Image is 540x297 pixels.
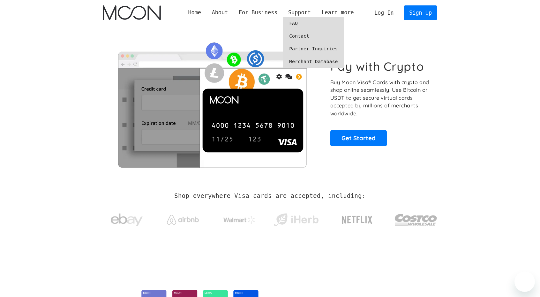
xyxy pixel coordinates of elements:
[206,9,233,17] div: About
[103,38,321,167] img: Moon Cards let you spend your crypto anywhere Visa is accepted.
[330,78,430,118] p: Buy Moon Visa® Cards with crypto and shop online seamlessly! Use Bitcoin or USDT to get secure vi...
[369,6,399,20] a: Log In
[330,130,387,146] a: Get Started
[103,5,161,20] a: home
[330,59,424,74] h1: Pay with Crypto
[174,192,365,199] h2: Shop everywhere Visa cards are accepted, including:
[272,212,320,228] img: iHerb
[183,9,206,17] a: Home
[514,272,535,292] iframe: Button to launch messaging window
[159,208,207,228] a: Airbnb
[316,9,359,17] div: Learn more
[111,210,143,230] img: ebay
[272,205,320,231] a: iHerb
[283,42,344,55] a: Partner Inquiries
[321,9,354,17] div: Learn more
[212,9,228,17] div: About
[167,215,199,225] img: Airbnb
[223,216,255,224] img: Walmart
[329,206,386,231] a: Netflix
[283,30,344,42] a: Contact
[103,204,150,233] a: ebay
[283,9,316,17] div: Support
[283,17,344,30] a: FAQ
[216,210,263,227] a: Walmart
[288,9,311,17] div: Support
[283,55,344,68] a: Merchant Database
[394,208,437,232] img: Costco
[239,9,277,17] div: For Business
[103,5,161,20] img: Moon Logo
[394,201,437,235] a: Costco
[233,9,283,17] div: For Business
[404,5,437,20] a: Sign Up
[341,212,373,228] img: Netflix
[283,17,344,68] nav: Support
